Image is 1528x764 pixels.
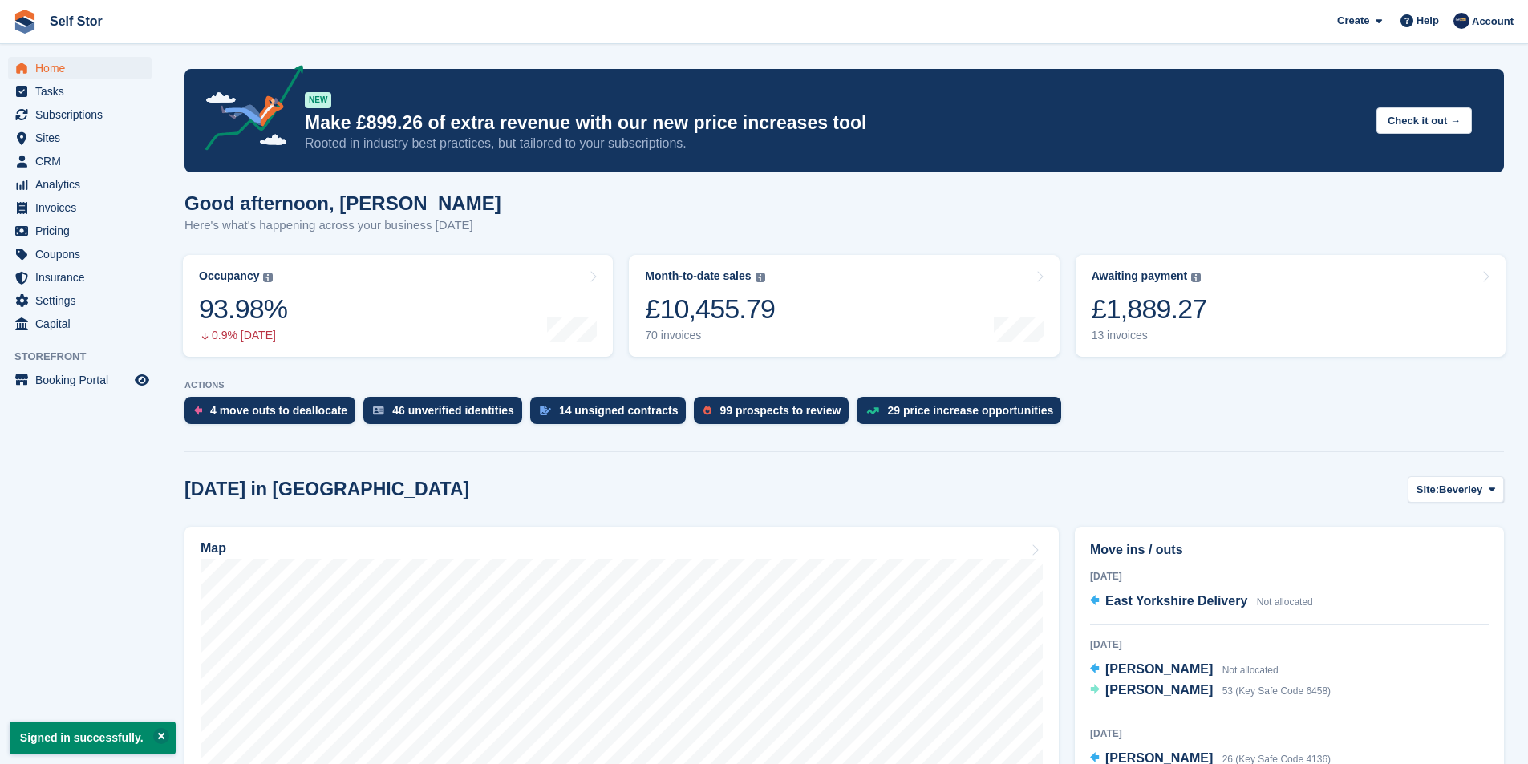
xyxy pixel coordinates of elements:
[194,406,202,415] img: move_outs_to_deallocate_icon-f764333ba52eb49d3ac5e1228854f67142a1ed5810a6f6cc68b1a99e826820c5.svg
[1417,482,1439,498] span: Site:
[8,243,152,265] a: menu
[1222,685,1331,697] span: 53 (Key Safe Code 6458)
[35,266,132,289] span: Insurance
[1090,592,1313,612] a: East Yorkshire Delivery Not allocated
[559,404,679,417] div: 14 unsigned contracts
[305,111,1364,135] p: Make £899.26 of extra revenue with our new price increases tool
[184,192,501,214] h1: Good afternoon, [PERSON_NAME]
[645,329,775,342] div: 70 invoices
[8,103,152,126] a: menu
[8,80,152,103] a: menu
[703,406,711,415] img: prospect-51fa495bee0391a8d652442698ab0144808aea92771e9ea1ae160a38d050c398.svg
[8,369,152,391] a: menu
[1376,107,1472,134] button: Check it out →
[1090,726,1489,741] div: [DATE]
[43,8,109,34] a: Self Stor
[1105,683,1213,697] span: [PERSON_NAME]
[184,397,363,432] a: 4 move outs to deallocate
[305,92,331,108] div: NEW
[263,273,273,282] img: icon-info-grey-7440780725fd019a000dd9b08b2336e03edf1995a4989e88bcd33f0948082b44.svg
[756,273,765,282] img: icon-info-grey-7440780725fd019a000dd9b08b2336e03edf1995a4989e88bcd33f0948082b44.svg
[35,196,132,219] span: Invoices
[8,173,152,196] a: menu
[35,57,132,79] span: Home
[8,313,152,335] a: menu
[1090,660,1279,681] a: [PERSON_NAME] Not allocated
[1453,13,1469,29] img: Chris Rice
[8,289,152,312] a: menu
[35,243,132,265] span: Coupons
[1092,329,1207,342] div: 13 invoices
[35,80,132,103] span: Tasks
[199,329,287,342] div: 0.9% [DATE]
[14,349,160,365] span: Storefront
[645,293,775,325] div: £10,455.79
[1417,13,1439,29] span: Help
[183,255,613,357] a: Occupancy 93.98% 0.9% [DATE]
[35,220,132,242] span: Pricing
[35,127,132,149] span: Sites
[1090,637,1489,652] div: [DATE]
[10,722,176,754] p: Signed in successfully.
[199,269,259,283] div: Occupancy
[35,150,132,172] span: CRM
[1105,594,1247,608] span: East Yorkshire Delivery
[8,220,152,242] a: menu
[373,406,384,415] img: verify_identity-adf6edd0f0f0b5bbfe63781bf79b02c33cf7c696d77639b501bdc392416b5a36.svg
[199,293,287,325] div: 93.98%
[1257,596,1313,608] span: Not allocated
[719,404,841,417] div: 99 prospects to review
[540,406,551,415] img: contract_signature_icon-13c848040528278c33f63329250d36e43548de30e8caae1d1a13099fd9432cc5.svg
[1092,293,1207,325] div: £1,889.27
[392,404,514,417] div: 46 unverified identities
[363,397,530,432] a: 46 unverified identities
[305,135,1364,152] p: Rooted in industry best practices, but tailored to your subscriptions.
[35,369,132,391] span: Booking Portal
[1090,540,1489,560] h2: Move ins / outs
[184,479,469,500] h2: [DATE] in [GEOGRAPHIC_DATA]
[184,216,501,235] p: Here's what's happening across your business [DATE]
[1337,13,1369,29] span: Create
[35,103,132,126] span: Subscriptions
[13,10,37,34] img: stora-icon-8386f47178a22dfd0bd8f6a31ec36ba5ce8667c1dd55bd0f319d3a0aa187defe.svg
[645,269,751,283] div: Month-to-date sales
[887,404,1053,417] div: 29 price increase opportunities
[8,266,152,289] a: menu
[530,397,695,432] a: 14 unsigned contracts
[1090,569,1489,584] div: [DATE]
[35,289,132,312] span: Settings
[1439,482,1482,498] span: Beverley
[35,313,132,335] span: Capital
[866,407,879,414] img: price_increase_opportunities-93ffe204e8149a01c8c9dc8f82e8f89637d9d84a8eef4429ea346261dce0b2c0.svg
[8,150,152,172] a: menu
[1222,665,1279,676] span: Not allocated
[192,65,304,156] img: price-adjustments-announcement-icon-8257ccfd72463d97f412b2fc003d46551f7dbcb40ab6d574587a9cd5c0d94...
[1191,273,1201,282] img: icon-info-grey-7440780725fd019a000dd9b08b2336e03edf1995a4989e88bcd33f0948082b44.svg
[1408,476,1504,503] button: Site: Beverley
[1472,14,1514,30] span: Account
[210,404,347,417] div: 4 move outs to deallocate
[201,541,226,556] h2: Map
[8,127,152,149] a: menu
[694,397,857,432] a: 99 prospects to review
[8,57,152,79] a: menu
[1105,662,1213,676] span: [PERSON_NAME]
[1090,681,1331,701] a: [PERSON_NAME] 53 (Key Safe Code 6458)
[1092,269,1188,283] div: Awaiting payment
[184,380,1504,390] p: ACTIONS
[629,255,1059,357] a: Month-to-date sales £10,455.79 70 invoices
[35,173,132,196] span: Analytics
[1076,255,1506,357] a: Awaiting payment £1,889.27 13 invoices
[8,196,152,219] a: menu
[132,370,152,390] a: Preview store
[857,397,1069,432] a: 29 price increase opportunities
